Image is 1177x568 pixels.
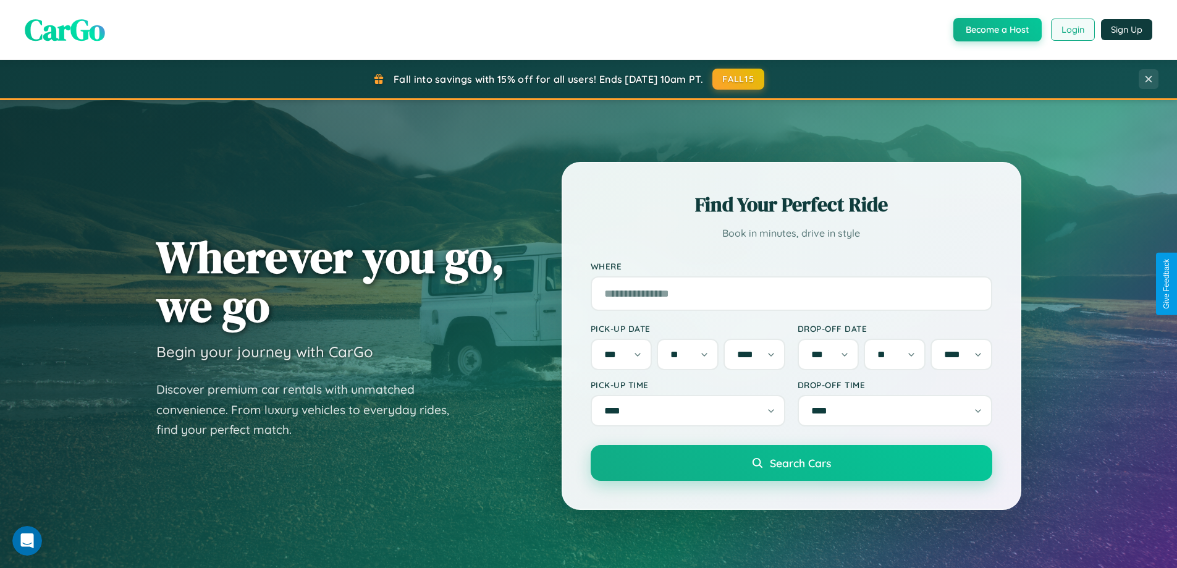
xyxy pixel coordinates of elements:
p: Discover premium car rentals with unmatched convenience. From luxury vehicles to everyday rides, ... [156,379,465,440]
label: Pick-up Date [591,323,785,334]
h1: Wherever you go, we go [156,232,505,330]
span: CarGo [25,9,105,50]
button: Login [1051,19,1095,41]
label: Where [591,261,992,271]
span: Search Cars [770,456,831,470]
label: Pick-up Time [591,379,785,390]
button: FALL15 [712,69,764,90]
label: Drop-off Time [798,379,992,390]
p: Book in minutes, drive in style [591,224,992,242]
button: Search Cars [591,445,992,481]
span: Fall into savings with 15% off for all users! Ends [DATE] 10am PT. [394,73,703,85]
h3: Begin your journey with CarGo [156,342,373,361]
div: Give Feedback [1162,259,1171,309]
iframe: Intercom live chat [12,526,42,556]
h2: Find Your Perfect Ride [591,191,992,218]
button: Become a Host [953,18,1042,41]
label: Drop-off Date [798,323,992,334]
button: Sign Up [1101,19,1152,40]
